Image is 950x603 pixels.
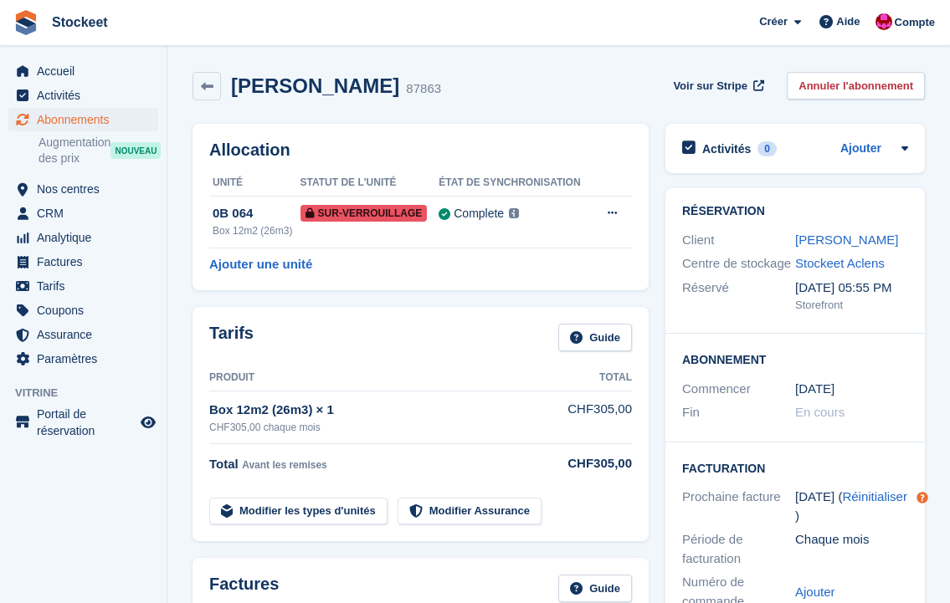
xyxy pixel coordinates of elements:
a: Stockeet Aclens [795,256,885,270]
h2: Factures [209,575,279,602]
h2: Activités [702,141,751,156]
a: Voir sur Stripe [666,72,767,100]
div: Période de facturation [682,530,795,568]
div: Chaque mois [795,530,908,568]
h2: Abonnement [682,350,908,367]
div: Box 12m2 (26m3) × 1 [209,401,563,420]
h2: Allocation [209,141,632,160]
div: CHF305,00 [563,454,632,473]
a: menu [8,250,158,273]
div: Tooltip anchor [915,490,930,505]
div: Client [682,231,795,250]
span: CRM [37,202,137,225]
div: 0B 064 [213,204,300,223]
h2: Réservation [682,205,908,218]
th: État de synchronisation [439,170,593,197]
span: Vitrine [15,385,167,401]
a: Boutique d'aperçu [138,412,158,432]
span: Nos centres [37,177,137,201]
div: NOUVEAU [110,142,161,159]
div: Storefront [795,297,908,314]
div: Commencer [682,380,795,399]
a: Stockeet [45,8,115,36]
span: En cours [795,405,845,419]
a: menu [8,108,158,131]
span: Activités [37,84,137,107]
span: Accueil [37,59,137,83]
a: Guide [558,575,632,602]
a: menu [8,177,158,201]
a: menu [8,226,158,249]
th: Produit [209,365,563,391]
img: stora-icon-8386f47178a22dfd0bd8f6a31ec36ba5ce8667c1dd55bd0f319d3a0aa187defe.svg [13,10,39,35]
a: menu [8,59,158,83]
span: Compte [895,14,935,31]
span: Total [209,457,239,471]
td: CHF305,00 [563,391,632,443]
span: Paramètres [37,347,137,370]
div: 87863 [406,79,441,99]
th: Unité [209,170,300,197]
span: Voir sur Stripe [673,78,747,95]
div: Box 12m2 (26m3) [213,223,300,238]
h2: Tarifs [209,324,254,351]
a: menu [8,202,158,225]
a: menu [8,84,158,107]
a: Augmentation des prix NOUVEAU [39,134,158,167]
a: [PERSON_NAME] [795,233,898,247]
span: Assurance [37,323,137,346]
a: menu [8,323,158,346]
img: icon-info-grey-7440780725fd019a000dd9b08b2336e03edf1995a4989e88bcd33f0948082b44.svg [509,208,519,218]
th: Total [563,365,632,391]
th: Statut de l'unité [300,170,439,197]
span: Portail de réservation [37,406,137,439]
span: Factures [37,250,137,273]
div: [DATE] 05:55 PM [795,279,908,298]
a: menu [8,274,158,298]
h2: Facturation [682,459,908,476]
span: Analytique [37,226,137,249]
a: Modifier les types d'unités [209,498,388,525]
time: 2025-05-29 23:00:00 UTC [795,380,834,399]
div: Fin [682,403,795,422]
span: Coupons [37,299,137,322]
div: 0 [757,141,777,156]
div: Prochaine facture [682,488,795,525]
div: CHF305,00 chaque mois [209,420,563,435]
a: Modifier Assurance [398,498,542,525]
h2: [PERSON_NAME] [231,74,399,97]
a: Annuler l'abonnement [787,72,925,100]
a: Réinitialiser [842,489,907,503]
a: Guide [558,324,632,351]
img: Valentin BURDET [876,13,892,30]
a: menu [8,406,158,439]
div: Réservé [682,279,795,314]
a: Ajouter [795,583,835,602]
span: Créer [759,13,788,30]
div: Centre de stockage [682,254,795,273]
a: Ajouter une unité [209,255,312,274]
a: menu [8,347,158,370]
span: Avant les remises [242,459,327,471]
div: Complete [454,205,504,222]
a: Ajouter [840,140,881,159]
div: [DATE] ( ) [795,488,908,525]
span: Augmentation des prix [39,135,110,166]
span: Aide [836,13,860,30]
a: menu [8,299,158,322]
span: Tarifs [37,274,137,298]
span: Abonnements [37,108,137,131]
span: Sur-verrouillage [300,205,428,222]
